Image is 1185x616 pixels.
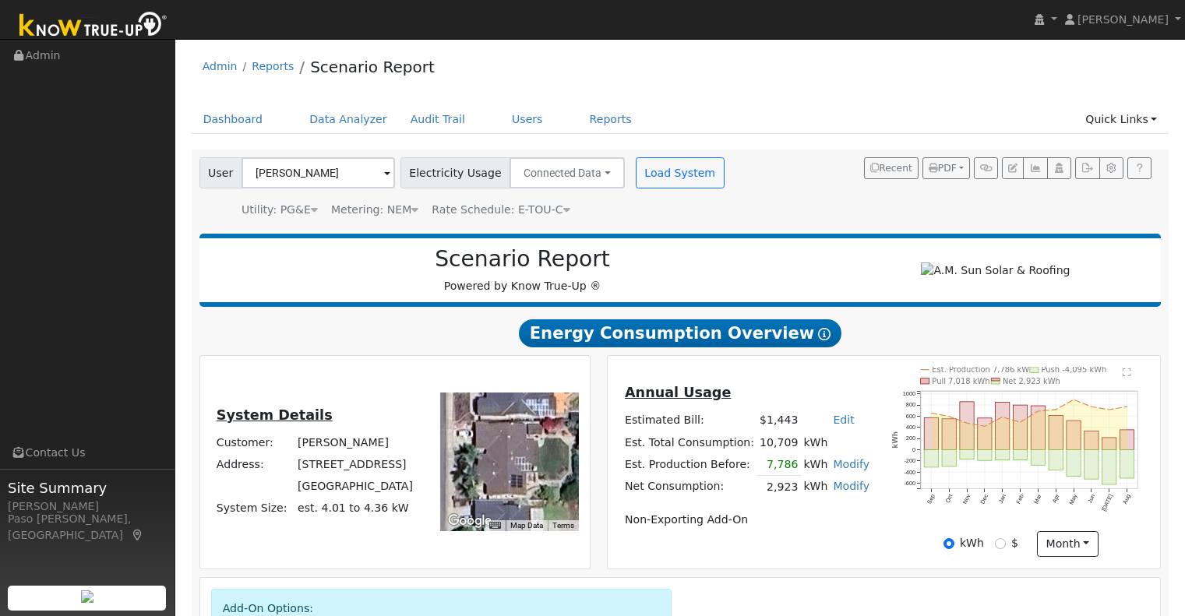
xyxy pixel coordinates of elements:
[294,432,415,454] td: [PERSON_NAME]
[622,453,756,476] td: Est. Production Before:
[510,520,543,531] button: Map Data
[979,493,990,505] text: Dec
[81,590,93,603] img: retrieve
[892,431,900,449] text: kWh
[906,435,915,442] text: 200
[864,157,919,179] button: Recent
[912,446,915,453] text: 0
[1127,157,1151,179] a: Help Link
[757,431,801,453] td: 10,709
[213,498,294,519] td: System Size:
[1068,493,1079,506] text: May
[1032,406,1046,450] rect: onclick=""
[960,535,984,551] label: kWh
[213,432,294,454] td: Customer:
[1091,406,1093,408] circle: onclick=""
[1015,493,1025,505] text: Feb
[943,538,954,549] input: kWh
[432,203,570,216] span: Alias: H2ETOUCN
[1067,421,1081,449] rect: onclick=""
[921,262,1070,279] img: A.M. Sun Solar & Roofing
[8,477,167,498] span: Site Summary
[444,511,496,531] img: Google
[1099,157,1123,179] button: Settings
[552,521,574,530] a: Terms (opens in new tab)
[1003,377,1060,385] text: Net 2,923 kWh
[217,407,333,423] u: System Details
[1120,450,1134,478] rect: onclick=""
[192,105,275,134] a: Dashboard
[1101,493,1115,512] text: [DATE]
[942,450,956,466] rect: onclick=""
[510,157,625,188] button: Connected Data
[905,480,916,487] text: -600
[215,246,830,273] h2: Scenario Report
[399,105,477,134] a: Audit Trail
[1047,157,1071,179] button: Login As
[213,454,294,476] td: Address:
[622,410,756,431] td: Estimated Bill:
[1014,450,1028,460] rect: onclick=""
[960,450,974,459] rect: onclick=""
[8,498,167,515] div: [PERSON_NAME]
[996,403,1010,450] rect: onclick=""
[1123,368,1131,377] text: 
[906,424,915,431] text: 400
[622,431,756,453] td: Est. Total Consumption:
[252,60,294,72] a: Reports
[801,431,873,453] td: kWh
[1102,438,1116,450] rect: onclick=""
[1074,105,1169,134] a: Quick Links
[500,105,555,134] a: Users
[996,450,1010,460] rect: onclick=""
[1019,421,1021,424] circle: onclick=""
[1002,416,1004,418] circle: onclick=""
[294,498,415,519] td: System Size
[622,509,872,531] td: Non-Exporting Add-On
[929,163,957,174] span: PDF
[948,415,950,417] circle: onclick=""
[444,511,496,531] a: Open this area in Google Maps (opens a new window)
[1109,409,1111,411] circle: onclick=""
[519,319,841,347] span: Energy Consumption Overview
[833,480,869,492] a: Modify
[1122,493,1133,505] text: Aug
[489,520,500,531] button: Keyboard shortcuts
[984,425,986,428] circle: onclick=""
[203,60,238,72] a: Admin
[131,529,145,541] a: Map
[905,457,916,464] text: -200
[997,493,1007,505] text: Jan
[242,202,318,218] div: Utility: PG&E
[757,453,801,476] td: 7,786
[310,58,435,76] a: Scenario Report
[636,157,725,188] button: Load System
[207,246,838,294] div: Powered by Know True-Up ®
[1086,493,1096,505] text: Jun
[625,385,731,400] u: Annual Usage
[294,476,415,498] td: [GEOGRAPHIC_DATA]
[818,328,831,340] i: Show Help
[1075,157,1099,179] button: Export Interval Data
[966,422,968,424] circle: onclick=""
[942,419,956,450] rect: onclick=""
[960,402,974,450] rect: onclick=""
[400,157,510,188] span: Electricity Usage
[906,413,915,420] text: 600
[906,401,915,408] text: 800
[1049,416,1063,450] rect: onclick=""
[1055,408,1057,410] circle: onclick=""
[1002,157,1024,179] button: Edit User
[922,157,970,179] button: PDF
[905,469,916,476] text: -400
[1032,450,1046,466] rect: onclick=""
[978,418,992,450] rect: onclick=""
[1037,531,1099,558] button: month
[294,454,415,476] td: [STREET_ADDRESS]
[1077,13,1169,26] span: [PERSON_NAME]
[961,493,972,505] text: Nov
[757,410,801,431] td: $1,443
[1084,450,1099,480] rect: onclick=""
[926,493,936,505] text: Sep
[757,476,801,498] td: 2,923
